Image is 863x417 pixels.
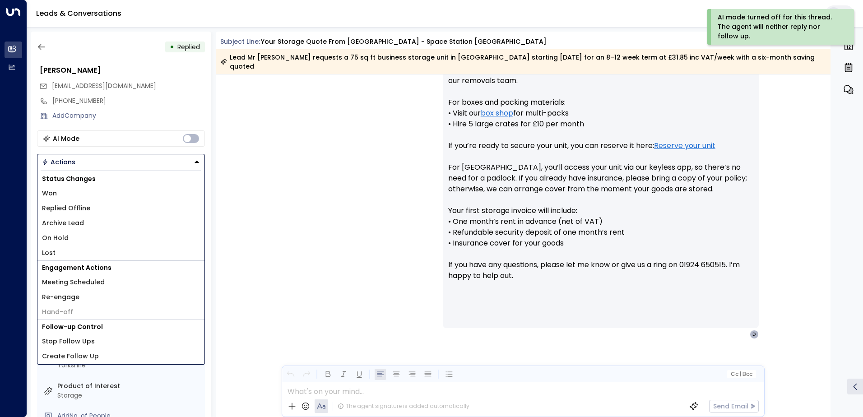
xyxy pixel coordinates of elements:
div: Button group with a nested menu [37,154,205,170]
div: [PERSON_NAME] [40,65,205,76]
span: Archive Lead [42,218,84,228]
button: Cc|Bcc [727,370,756,379]
h1: Engagement Actions [37,261,204,275]
div: AddCompany [52,111,205,120]
div: • [170,39,174,55]
span: davedugdeen@hotmail.com [52,81,156,91]
button: Redo [301,369,312,380]
div: Your storage quote from [GEOGRAPHIC_DATA] - Space Station [GEOGRAPHIC_DATA] [261,37,547,46]
span: Lost [42,248,56,258]
span: [EMAIL_ADDRESS][DOMAIN_NAME] [52,81,156,90]
span: Subject Line: [220,37,260,46]
div: AI mode turned off for this thread. The agent will neither reply nor follow up. [718,13,842,41]
div: Actions [42,158,75,166]
span: Cc Bcc [730,371,752,377]
span: Create Follow Up [42,352,99,361]
h1: Follow-up Control [37,320,204,334]
div: Yorkshire [57,361,201,370]
span: Replied [177,42,200,51]
div: D [750,330,759,339]
div: Storage [57,391,201,400]
span: On Hold [42,233,69,243]
span: Stop Follow Ups [42,337,95,346]
span: Meeting Scheduled [42,278,105,287]
span: Re-engage [42,292,79,302]
div: AI Mode [53,134,79,143]
a: box shop [481,108,513,119]
a: Reserve your unit [654,140,715,151]
span: Replied Offline [42,204,90,213]
span: | [739,371,741,377]
button: Undo [285,369,296,380]
div: The agent signature is added automatically [338,402,469,410]
span: Hand-off [42,307,73,317]
span: Won [42,189,57,198]
h1: Status Changes [37,172,204,186]
button: Actions [37,154,205,170]
div: Lead Mr [PERSON_NAME] requests a 75 sq ft business storage unit in [GEOGRAPHIC_DATA] starting [DA... [220,53,826,71]
a: Leads & Conversations [36,8,121,19]
div: [PHONE_NUMBER] [52,96,205,106]
label: Product of Interest [57,381,201,391]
